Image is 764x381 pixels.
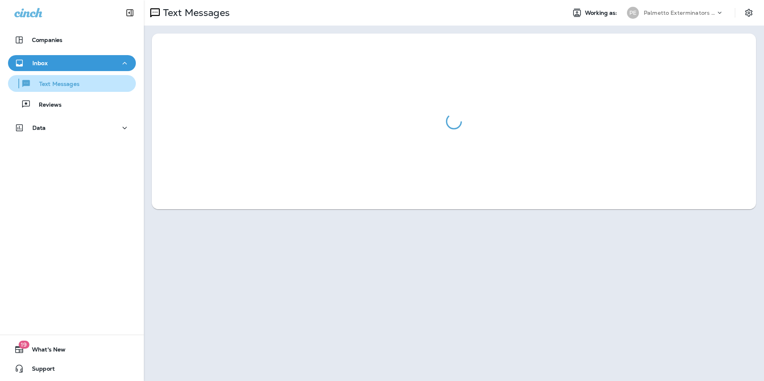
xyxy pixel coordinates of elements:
[31,81,80,88] p: Text Messages
[8,75,136,92] button: Text Messages
[742,6,756,20] button: Settings
[585,10,619,16] span: Working as:
[32,37,62,43] p: Companies
[8,341,136,357] button: 19What's New
[160,7,230,19] p: Text Messages
[24,365,55,375] span: Support
[644,10,716,16] p: Palmetto Exterminators LLC
[8,361,136,377] button: Support
[18,341,29,349] span: 19
[31,101,62,109] p: Reviews
[32,125,46,131] p: Data
[119,5,141,21] button: Collapse Sidebar
[8,55,136,71] button: Inbox
[8,96,136,113] button: Reviews
[627,7,639,19] div: PE
[8,32,136,48] button: Companies
[24,346,66,356] span: What's New
[8,120,136,136] button: Data
[32,60,48,66] p: Inbox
